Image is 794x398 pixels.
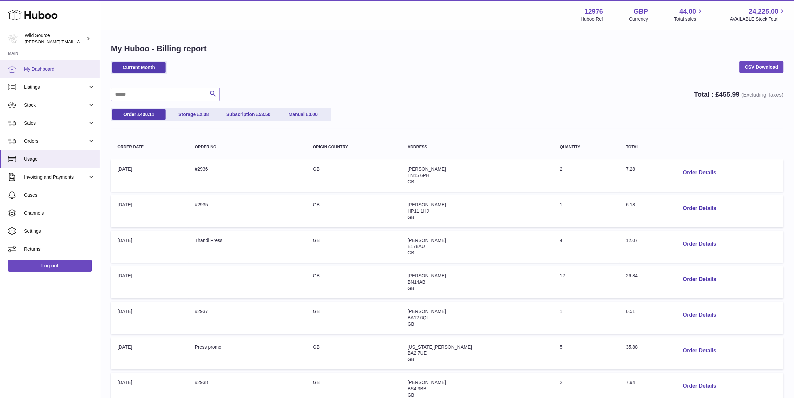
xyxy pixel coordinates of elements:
[719,91,739,98] span: 455.99
[111,195,188,227] td: [DATE]
[674,16,704,22] span: Total sales
[408,380,446,385] span: [PERSON_NAME]
[306,231,401,263] td: GB
[24,174,88,180] span: Invoicing and Payments
[626,380,635,385] span: 7.94
[408,309,446,314] span: [PERSON_NAME]
[408,315,429,320] span: BA12 6QL
[111,302,188,334] td: [DATE]
[24,246,95,252] span: Returns
[112,109,166,120] a: Order £400.11
[408,286,414,291] span: GB
[633,7,648,16] strong: GBP
[730,16,786,22] span: AVAILABLE Stock Total
[749,7,778,16] span: 24,225.00
[112,62,166,73] a: Current Month
[8,34,18,44] img: kate@wildsource.co.uk
[408,357,414,362] span: GB
[553,302,619,334] td: 1
[24,228,95,234] span: Settings
[678,344,722,358] button: Order Details
[306,195,401,227] td: GB
[678,273,722,286] button: Order Details
[167,109,220,120] a: Storage £2.38
[306,138,401,156] th: Origin Country
[408,344,472,350] span: [US_STATE][PERSON_NAME]
[626,273,637,278] span: 26.84
[8,260,92,272] a: Log out
[674,7,704,22] a: 44.00 Total sales
[24,156,95,162] span: Usage
[306,302,401,334] td: GB
[200,112,209,117] span: 2.38
[408,215,414,220] span: GB
[553,195,619,227] td: 1
[629,16,648,22] div: Currency
[24,102,88,108] span: Stock
[553,231,619,263] td: 4
[408,166,446,172] span: [PERSON_NAME]
[553,159,619,192] td: 2
[408,392,414,398] span: GB
[408,250,414,255] span: GB
[188,195,306,227] td: #2935
[24,210,95,216] span: Channels
[306,266,401,298] td: GB
[679,7,696,16] span: 44.00
[308,112,317,117] span: 0.00
[408,179,414,184] span: GB
[306,337,401,370] td: GB
[24,84,88,90] span: Listings
[730,7,786,22] a: 24,225.00 AVAILABLE Stock Total
[408,238,446,243] span: [PERSON_NAME]
[111,337,188,370] td: [DATE]
[678,166,722,180] button: Order Details
[111,266,188,298] td: [DATE]
[626,202,635,207] span: 6.18
[111,231,188,263] td: [DATE]
[553,138,619,156] th: Quantity
[678,237,722,251] button: Order Details
[24,120,88,126] span: Sales
[24,138,88,144] span: Orders
[626,309,635,314] span: 6.51
[188,302,306,334] td: #2937
[25,39,134,44] span: [PERSON_NAME][EMAIL_ADDRESS][DOMAIN_NAME]
[24,66,95,72] span: My Dashboard
[188,337,306,370] td: Press promo
[408,350,427,356] span: BA2 7UE
[626,166,635,172] span: 7.28
[584,7,603,16] strong: 12976
[678,308,722,322] button: Order Details
[408,386,427,391] span: BS4 3BB
[188,159,306,192] td: #2936
[140,112,154,117] span: 400.11
[408,208,429,214] span: HP11 1HJ
[111,159,188,192] td: [DATE]
[188,231,306,263] td: Thandi Press
[626,238,637,243] span: 12.07
[694,91,783,98] strong: Total : £
[408,321,414,327] span: GB
[401,138,553,156] th: Address
[408,173,429,178] span: TN15 6PH
[678,379,722,393] button: Order Details
[188,138,306,156] th: Order no
[408,202,446,207] span: [PERSON_NAME]
[626,344,637,350] span: 35.88
[111,43,783,54] h1: My Huboo - Billing report
[259,112,270,117] span: 53.50
[678,202,722,215] button: Order Details
[408,279,426,285] span: BN14AB
[619,138,671,156] th: Total
[24,192,95,198] span: Cases
[739,61,783,73] a: CSV Download
[222,109,275,120] a: Subscription £53.50
[553,266,619,298] td: 12
[581,16,603,22] div: Huboo Ref
[306,159,401,192] td: GB
[111,138,188,156] th: Order Date
[741,92,783,98] span: (Excluding Taxes)
[408,273,446,278] span: [PERSON_NAME]
[553,337,619,370] td: 5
